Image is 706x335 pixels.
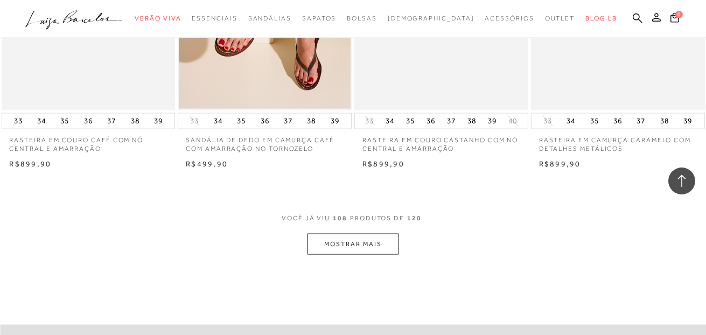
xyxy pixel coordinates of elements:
[485,15,534,22] span: Acessórios
[257,114,272,129] button: 36
[354,129,528,154] a: RASTEIRA EM COURO CASTANHO COM NÓ CENTRAL E AMARRAÇÃO
[362,116,377,126] button: 33
[302,15,336,22] span: Sapatos
[11,114,26,129] button: 33
[382,114,397,129] button: 34
[675,11,683,18] span: 0
[192,9,237,29] a: noSubCategoriesText
[634,114,649,129] button: 37
[545,15,575,22] span: Outlet
[585,15,617,22] span: BLOG LB
[135,9,181,29] a: noSubCategoriesText
[307,234,398,255] button: MOSTRAR MAIS
[610,114,625,129] button: 36
[234,114,249,129] button: 35
[362,159,404,168] span: R$899,90
[563,114,578,129] button: 34
[350,214,404,223] span: PRODUTOS DE
[178,129,352,154] a: SANDÁLIA DE DEDO EM CAMURÇA CAFÉ COM AMARRAÇÃO NO TORNOZELO
[540,116,555,126] button: 33
[531,129,705,154] a: RASTEIRA EM CAMURÇA CARAMELO COM DETALHES METÁLICOS
[187,116,202,126] button: 33
[585,9,617,29] a: BLOG LB
[485,114,500,129] button: 39
[248,9,291,29] a: noSubCategoriesText
[57,114,72,129] button: 35
[281,114,296,129] button: 37
[81,114,96,129] button: 36
[34,114,49,129] button: 34
[407,214,422,234] span: 120
[333,214,347,234] span: 108
[128,114,143,129] button: 38
[327,114,342,129] button: 39
[539,159,581,168] span: R$899,90
[282,214,330,223] span: VOCê JÁ VIU
[667,12,682,26] button: 0
[302,9,336,29] a: noSubCategoriesText
[587,114,602,129] button: 35
[388,9,474,29] a: noSubCategoriesText
[104,114,119,129] button: 37
[680,114,695,129] button: 39
[151,114,166,129] button: 39
[211,114,226,129] button: 34
[423,114,438,129] button: 36
[347,15,377,22] span: Bolsas
[10,159,52,168] span: R$899,90
[545,9,575,29] a: noSubCategoriesText
[304,114,319,129] button: 38
[135,15,181,22] span: Verão Viva
[347,9,377,29] a: noSubCategoriesText
[248,15,291,22] span: Sandálias
[388,15,474,22] span: [DEMOGRAPHIC_DATA]
[186,159,228,168] span: R$499,90
[2,129,176,154] a: RASTEIRA EM COURO CAFÉ COM NÓ CENTRAL E AMARRAÇÃO
[444,114,459,129] button: 37
[403,114,418,129] button: 35
[657,114,672,129] button: 38
[485,9,534,29] a: noSubCategoriesText
[505,116,520,126] button: 40
[464,114,479,129] button: 38
[192,15,237,22] span: Essenciais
